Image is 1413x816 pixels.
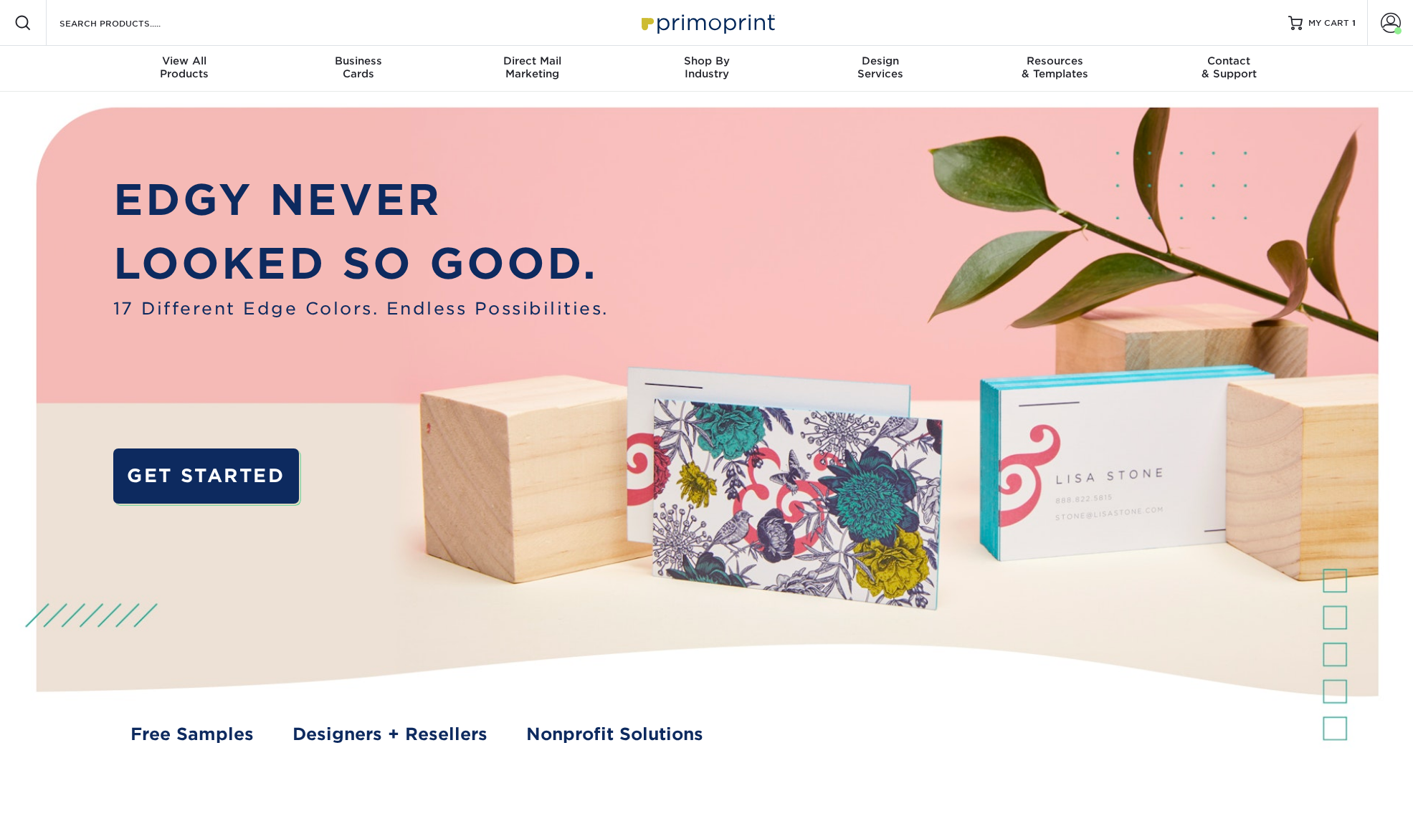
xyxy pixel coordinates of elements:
div: & Support [1142,54,1316,80]
span: Business [271,54,445,67]
a: Shop ByIndustry [619,46,794,92]
img: Primoprint [635,7,779,38]
span: 1 [1352,18,1356,28]
p: EDGY NEVER [113,168,609,232]
p: LOOKED SO GOOD. [113,232,609,296]
span: Resources [968,54,1142,67]
span: MY CART [1308,17,1349,29]
span: Contact [1142,54,1316,67]
a: Contact& Support [1142,46,1316,92]
a: DesignServices [794,46,968,92]
div: Marketing [445,54,619,80]
a: Resources& Templates [968,46,1142,92]
span: Shop By [619,54,794,67]
a: Designers + Resellers [292,721,487,747]
div: Industry [619,54,794,80]
div: Services [794,54,968,80]
a: Direct MailMarketing [445,46,619,92]
div: Products [97,54,272,80]
input: SEARCH PRODUCTS..... [58,14,198,32]
span: Design [794,54,968,67]
div: & Templates [968,54,1142,80]
a: GET STARTED [113,448,300,504]
a: BusinessCards [271,46,445,92]
a: View AllProducts [97,46,272,92]
a: Free Samples [130,721,254,747]
a: Nonprofit Solutions [526,721,703,747]
span: View All [97,54,272,67]
span: Direct Mail [445,54,619,67]
span: 17 Different Edge Colors. Endless Possibilities. [113,296,609,321]
div: Cards [271,54,445,80]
